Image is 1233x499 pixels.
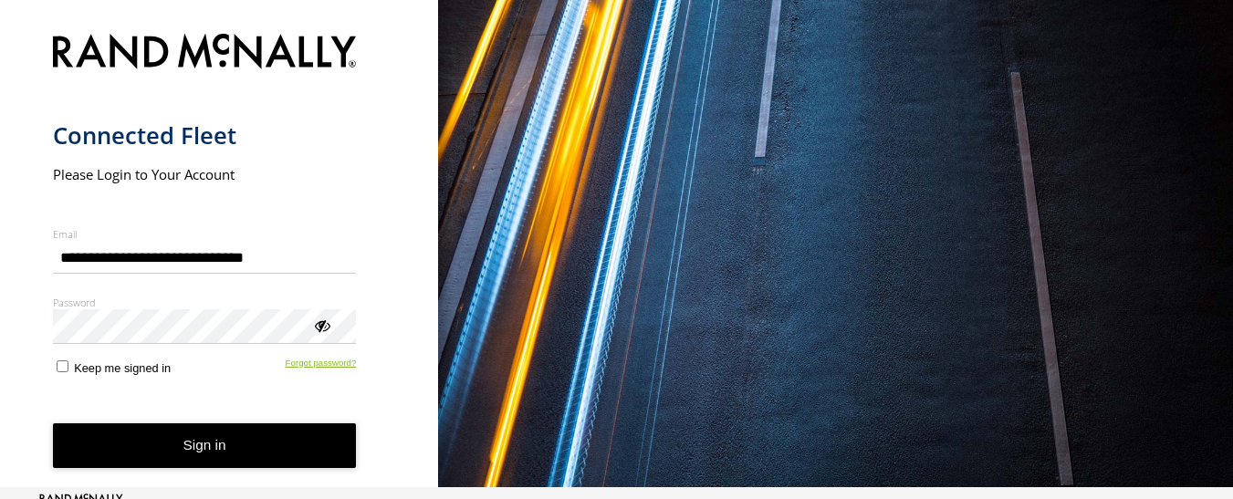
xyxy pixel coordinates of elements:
[312,316,330,334] div: ViewPassword
[57,360,68,372] input: Keep me signed in
[53,23,386,497] form: main
[74,361,171,375] span: Keep me signed in
[286,358,357,375] a: Forgot password?
[53,227,357,241] label: Email
[53,30,357,77] img: Rand McNally
[53,423,357,468] button: Sign in
[53,165,357,183] h2: Please Login to Your Account
[53,296,357,309] label: Password
[53,120,357,151] h1: Connected Fleet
